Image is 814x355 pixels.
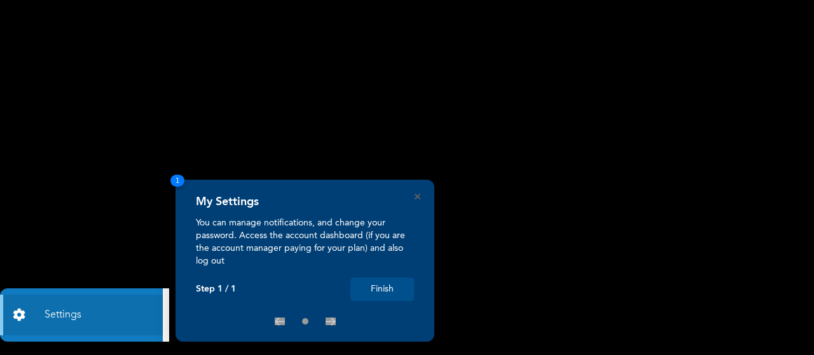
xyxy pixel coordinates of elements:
button: Close [415,194,420,199]
p: Step 1 / 1 [196,284,236,295]
button: Finish [350,278,414,301]
span: 1 [170,175,184,187]
h4: My Settings [196,195,259,209]
p: You can manage notifications, and change your password. Access the account dashboard (if you are ... [196,217,414,267]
